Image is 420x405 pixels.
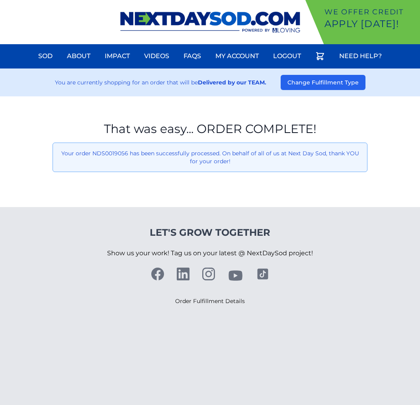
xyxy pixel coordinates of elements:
[324,6,417,18] p: We offer Credit
[139,47,174,66] a: Videos
[33,47,57,66] a: Sod
[211,47,264,66] a: My Account
[281,75,365,90] button: Change Fulfillment Type
[107,239,313,268] p: Show us your work! Tag us on your latest @ NextDaySod project!
[62,47,95,66] a: About
[179,47,206,66] a: FAQs
[100,47,135,66] a: Impact
[59,149,361,165] p: Your order NDS0019056 has been successfully processed. On behalf of all of us at Next Day Sod, th...
[324,18,417,30] p: Apply [DATE]!
[334,47,387,66] a: Need Help?
[268,47,306,66] a: Logout
[175,297,245,305] a: Order Fulfillment Details
[107,226,313,239] h4: Let's Grow Together
[198,79,266,86] strong: Delivered by our TEAM.
[53,122,367,136] h1: That was easy... ORDER COMPLETE!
